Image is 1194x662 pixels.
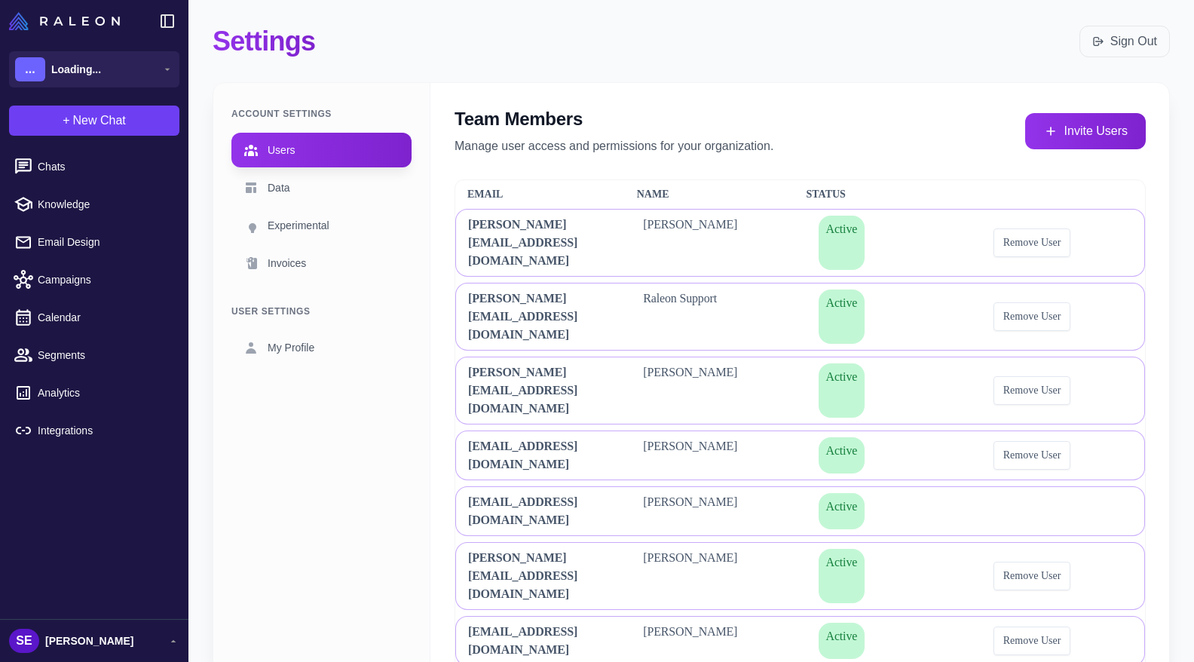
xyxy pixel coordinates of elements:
span: Active [819,549,865,603]
div: [PERSON_NAME][EMAIL_ADDRESS][DOMAIN_NAME][PERSON_NAME]ActiveRemove User [455,209,1145,277]
span: Knowledge [38,196,170,213]
span: Active [819,290,865,344]
span: My Profile [268,339,314,356]
div: User Settings [231,305,412,318]
a: Segments [6,339,182,371]
span: [PERSON_NAME][EMAIL_ADDRESS][DOMAIN_NAME] [468,216,607,270]
span: Active [819,623,865,659]
span: [PERSON_NAME] [45,633,133,649]
button: Sign Out [1079,26,1170,57]
img: Raleon Logo [9,12,120,30]
button: Remove User [993,627,1071,655]
div: [PERSON_NAME][EMAIL_ADDRESS][DOMAIN_NAME][PERSON_NAME]ActiveRemove User [455,542,1145,610]
button: Remove User [993,376,1071,405]
span: Raleon Support [643,290,717,344]
span: [EMAIL_ADDRESS][DOMAIN_NAME] [468,437,607,474]
span: Email [467,186,503,203]
a: Users [231,133,412,167]
span: [PERSON_NAME][EMAIL_ADDRESS][DOMAIN_NAME] [468,363,607,418]
span: [PERSON_NAME] [643,216,737,270]
span: Experimental [268,217,329,234]
span: Users [268,142,295,158]
a: My Profile [231,330,412,365]
div: SE [9,629,39,653]
a: Email Design [6,226,182,258]
a: Calendar [6,302,182,333]
span: Chats [38,158,170,175]
span: [PERSON_NAME] [643,363,737,418]
span: Active [819,437,865,474]
button: Remove User [993,441,1071,470]
span: [PERSON_NAME][EMAIL_ADDRESS][DOMAIN_NAME] [468,549,607,603]
span: [PERSON_NAME] [643,623,737,659]
span: Segments [38,347,170,363]
span: Active [819,216,865,270]
div: [PERSON_NAME][EMAIL_ADDRESS][DOMAIN_NAME]Raleon SupportActiveRemove User [455,283,1145,351]
div: [EMAIL_ADDRESS][DOMAIN_NAME][PERSON_NAME]Active [455,486,1145,536]
button: Remove User [993,302,1071,331]
div: [EMAIL_ADDRESS][DOMAIN_NAME][PERSON_NAME]ActiveRemove User [455,431,1145,480]
span: Calendar [38,309,170,326]
div: Account Settings [231,107,412,121]
a: Sign Out [1092,32,1157,51]
a: Chats [6,151,182,182]
span: [PERSON_NAME] [643,549,737,603]
span: + [63,112,69,130]
span: [PERSON_NAME] [643,493,737,529]
button: Remove User [993,562,1071,590]
a: Analytics [6,377,182,409]
span: Campaigns [38,271,170,288]
button: ...Loading... [9,51,179,87]
button: Invite Users [1025,113,1146,149]
span: Analytics [38,385,170,401]
p: Manage user access and permissions for your organization. [455,137,773,155]
a: Raleon Logo [9,12,126,30]
span: Email Design [38,234,170,250]
a: Invoices [231,246,412,280]
span: [PERSON_NAME] [643,437,737,474]
button: +New Chat [9,106,179,136]
span: Invoices [268,255,306,271]
span: Name [637,186,669,203]
div: ... [15,57,45,81]
h1: Settings [213,24,315,58]
span: [EMAIL_ADDRESS][DOMAIN_NAME] [468,623,607,659]
span: Loading... [51,61,101,78]
span: Active [819,493,865,529]
a: Experimental [231,208,412,243]
span: New Chat [73,112,126,130]
div: [PERSON_NAME][EMAIL_ADDRESS][DOMAIN_NAME][PERSON_NAME]ActiveRemove User [455,357,1145,424]
a: Campaigns [6,264,182,296]
span: [PERSON_NAME][EMAIL_ADDRESS][DOMAIN_NAME] [468,290,607,344]
a: Knowledge [6,188,182,220]
h2: Team Members [455,107,773,131]
a: Data [231,170,412,205]
span: Status [807,186,846,203]
span: [EMAIL_ADDRESS][DOMAIN_NAME] [468,493,607,529]
span: Data [268,179,290,196]
a: Integrations [6,415,182,446]
button: Remove User [993,228,1071,257]
span: Active [819,363,865,418]
span: Integrations [38,422,170,439]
